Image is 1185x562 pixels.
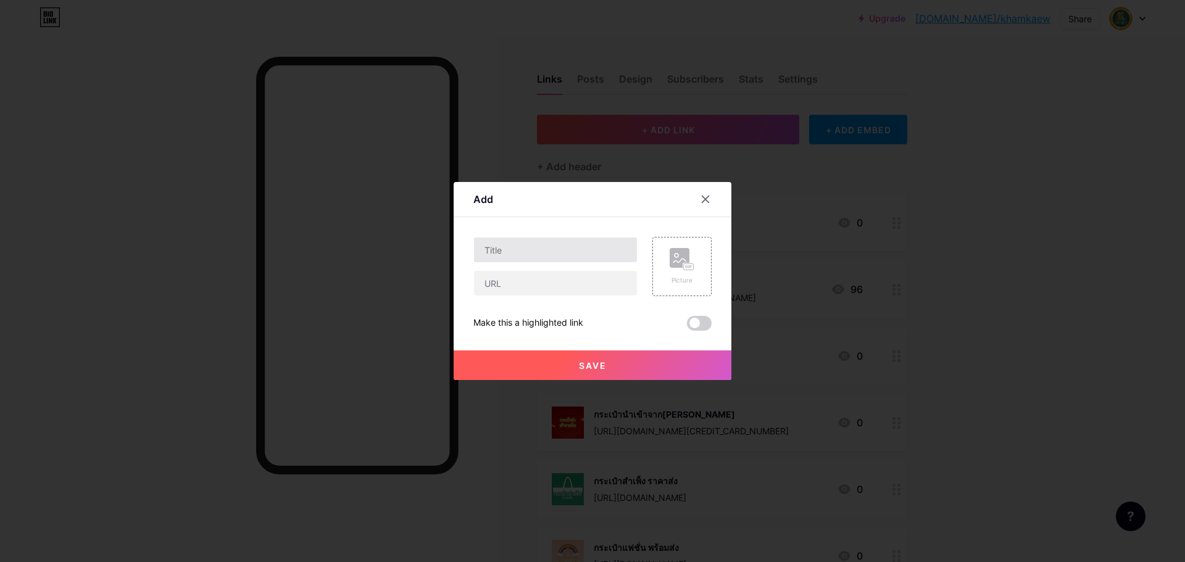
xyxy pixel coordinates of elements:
span: Save [579,360,607,371]
input: URL [474,271,637,295]
div: Add [473,192,493,207]
div: Picture [670,276,694,285]
div: Make this a highlighted link [473,316,583,331]
button: Save [454,350,731,380]
input: Title [474,238,637,262]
